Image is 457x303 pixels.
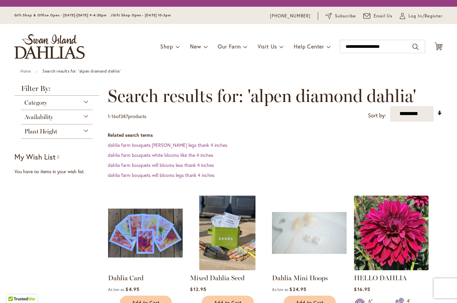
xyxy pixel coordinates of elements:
span: 1 [108,113,110,119]
a: store logo [14,34,85,59]
span: Availability [24,113,53,121]
span: $24.95 [289,286,306,292]
a: [PHONE_NUMBER] [270,13,310,19]
span: Log In/Register [408,13,443,19]
a: dahlia farm bouquets [PERSON_NAME] legs thank 4 inches [108,142,227,148]
span: $4.95 [125,286,139,292]
strong: Search results for: 'alpen diamond dahlia' [42,69,120,74]
span: Gift Shop Open - [DATE] 10-3pm [113,13,171,17]
span: Gift Shop & Office Open - [DATE]-[DATE] 9-4:30pm / [14,13,113,17]
span: Subscribe [335,13,356,19]
label: Sort by: [368,109,386,122]
span: New [190,43,201,50]
dt: Related search terms [108,132,443,138]
strong: My Wish List [14,152,56,162]
a: Dahlia Card [108,274,144,282]
a: Mixed Dahlia Seed [190,274,245,282]
a: dahlia farm bouquets will blooms legs thank 4 inches [108,172,214,178]
a: dahlia farm bouquets will blooms less thank 4 inches [108,162,214,168]
span: Shop [160,43,173,50]
img: Group shot of Dahlia Cards [108,196,183,270]
a: Home [20,69,31,74]
span: $12.95 [190,286,206,292]
a: Log In/Register [400,13,443,19]
a: Subscribe [326,13,356,19]
a: Group shot of Dahlia Cards [108,265,183,272]
a: Dahlia Mini Hoops [272,265,347,272]
img: Hello Dahlia [354,196,429,270]
span: As low as [272,287,288,292]
span: As low as [108,287,124,292]
span: Visit Us [258,43,277,50]
span: 16 [111,113,116,119]
span: Help Center [294,43,324,50]
span: Our Farm [218,43,241,50]
a: Dahlia Mini Hoops [272,274,328,282]
p: - of products [108,111,146,122]
iframe: Launch Accessibility Center [5,279,24,298]
div: You have no items in your wish list. [14,168,104,175]
a: Hello Dahlia [354,265,429,272]
span: Category [24,99,47,106]
button: Search [413,41,419,52]
span: Search results for: 'alpen diamond dahlia' [108,86,416,106]
a: Email Us [363,13,393,19]
span: Email Us [374,13,393,19]
img: Dahlia Mini Hoops [272,196,347,270]
a: dahlia farm bouquets white blooms like the 4 inches [108,152,213,158]
strong: Filter By: [14,85,99,96]
a: HELLO DAHLIA [354,274,407,282]
img: Mixed Dahlia Seed [190,196,265,270]
span: 387 [120,113,128,119]
a: Mixed Dahlia Seed [190,265,265,272]
span: $16.95 [354,286,370,292]
span: Plant Height [24,128,57,135]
